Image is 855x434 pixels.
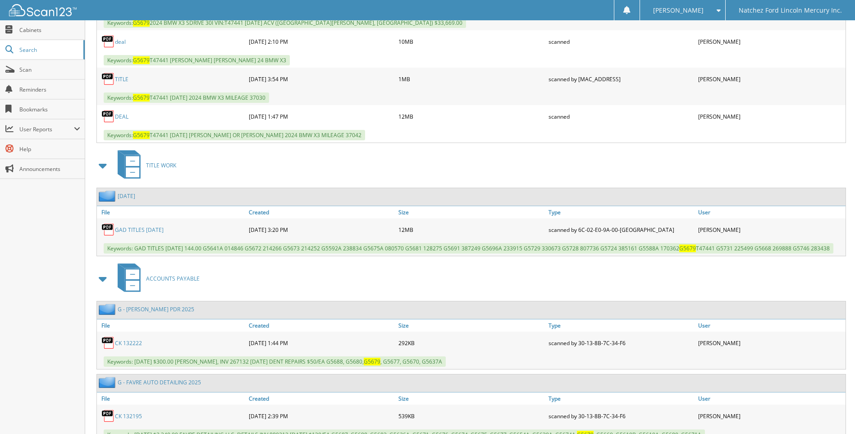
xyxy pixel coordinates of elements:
a: ACCOUNTS PAYABLE [112,261,200,296]
span: Keywords: [DATE] $300.00 [PERSON_NAME], INV 267132 [DATE] DENT REPAIRS $50/EA G5688, G5680, , G56... [104,356,446,367]
span: [PERSON_NAME] [653,8,704,13]
span: Keywords: T47441 [DATE] 2024 BMW X3 MILEAGE 37030 [104,92,269,103]
span: G5679 [133,19,150,27]
a: DEAL [115,113,128,120]
a: GAD TITLES [DATE] [115,226,164,234]
a: User [696,319,846,332]
img: PDF.png [101,223,115,236]
div: [DATE] 2:10 PM [247,32,396,51]
div: scanned by 30-13-8B-7C-34-F6 [546,334,696,352]
a: G - [PERSON_NAME] PDR 2025 [118,305,194,313]
img: folder2.png [99,304,118,315]
a: TITLE [115,75,128,83]
span: Reminders [19,86,80,93]
div: [DATE] 1:44 PM [247,334,396,352]
span: G5679 [133,94,150,102]
img: folder2.png [99,190,118,202]
div: [PERSON_NAME] [696,107,846,125]
div: scanned by [MAC_ADDRESS] [546,70,696,88]
a: TITLE WORK [112,148,176,183]
img: PDF.png [101,35,115,48]
div: scanned [546,32,696,51]
a: CK 132222 [115,339,142,347]
span: Keywords: T47441 [PERSON_NAME] [PERSON_NAME] 24 BMW X3 [104,55,290,65]
img: scan123-logo-white.svg [9,4,77,16]
img: PDF.png [101,336,115,350]
img: PDF.png [101,110,115,123]
div: 12MB [396,107,546,125]
a: Type [546,392,696,405]
span: G5679 [133,131,150,139]
img: PDF.png [101,409,115,423]
span: Help [19,145,80,153]
span: Announcements [19,165,80,173]
a: G - FAVRE AUTO DETAILING 2025 [118,379,201,386]
span: Keywords: T47441 [DATE] [PERSON_NAME] OR [PERSON_NAME] 2024 BMW X3 MILEAGE 37042 [104,130,365,140]
div: 12MB [396,221,546,239]
img: folder2.png [99,377,118,388]
div: 1MB [396,70,546,88]
a: Type [546,206,696,218]
div: [DATE] 1:47 PM [247,107,396,125]
div: [DATE] 3:20 PM [247,221,396,239]
div: [DATE] 3:54 PM [247,70,396,88]
a: CK 132195 [115,412,142,420]
span: Keywords: GAD TITLES [DATE] 144.00 G5641A 014846 G5672 214266 G5673 214252 G5592A 238834 G5675A 0... [104,243,833,254]
a: [DATE] [118,192,135,200]
div: 292KB [396,334,546,352]
a: File [97,319,247,332]
span: Cabinets [19,26,80,34]
a: Size [396,392,546,405]
span: G5679 [679,245,696,252]
div: [PERSON_NAME] [696,221,846,239]
a: Created [247,392,396,405]
span: Bookmarks [19,106,80,113]
span: Search [19,46,79,54]
div: scanned by 30-13-8B-7C-34-F6 [546,407,696,425]
div: [PERSON_NAME] [696,334,846,352]
div: 10MB [396,32,546,51]
a: Created [247,206,396,218]
div: [PERSON_NAME] [696,32,846,51]
div: scanned by 6C-02-E0-9A-00-[GEOGRAPHIC_DATA] [546,221,696,239]
div: [PERSON_NAME] [696,70,846,88]
div: scanned [546,107,696,125]
a: Size [396,319,546,332]
a: File [97,392,247,405]
span: User Reports [19,125,74,133]
a: User [696,206,846,218]
span: G5679 [364,358,380,365]
img: PDF.png [101,72,115,86]
span: Keywords: 2024 BMW X3 SDRIVE 30I VIN:T47441 [DATE] ACV ([GEOGRAPHIC_DATA][PERSON_NAME], [GEOGRAPH... [104,18,466,28]
span: Natchez Ford Lincoln Mercury Inc. [739,8,842,13]
span: TITLE WORK [146,162,176,169]
a: Size [396,206,546,218]
span: Scan [19,66,80,74]
div: 539KB [396,407,546,425]
div: [DATE] 2:39 PM [247,407,396,425]
span: ACCOUNTS PAYABLE [146,275,200,282]
a: User [696,392,846,405]
div: [PERSON_NAME] [696,407,846,425]
a: File [97,206,247,218]
a: Type [546,319,696,332]
a: deal [115,38,126,46]
a: Created [247,319,396,332]
span: G5679 [133,56,150,64]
